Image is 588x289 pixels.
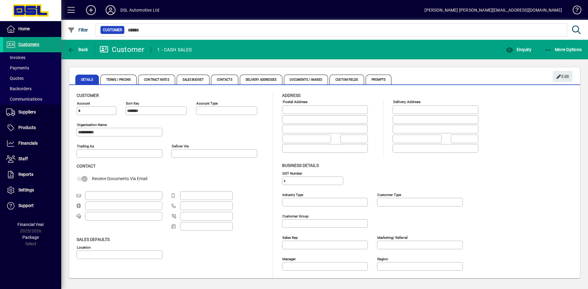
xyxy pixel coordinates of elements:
[18,187,34,192] span: Settings
[77,101,90,106] mat-label: Account
[126,101,139,106] mat-label: Sort key
[17,222,44,227] span: Financial Year
[284,75,328,84] span: Documents / Images
[120,5,159,15] div: DSL Automotive Ltd
[424,5,562,15] div: [PERSON_NAME] [PERSON_NAME][EMAIL_ADDRESS][DOMAIN_NAME]
[282,163,319,168] span: Business details
[66,24,90,35] button: Filter
[77,164,96,169] span: Contact
[6,97,42,102] span: Communications
[22,235,39,240] span: Package
[77,144,94,148] mat-label: Trading as
[545,47,582,52] span: More Options
[157,45,192,55] div: 1 - CASH SALES
[377,257,388,261] mat-label: Region
[282,235,298,239] mat-label: Sales rep
[3,183,61,198] a: Settings
[77,237,110,242] span: Sales defaults
[3,151,61,167] a: Staff
[6,65,29,70] span: Payments
[68,28,88,32] span: Filter
[18,172,33,177] span: Reports
[196,101,218,106] mat-label: Account Type
[240,75,283,84] span: Delivery Addresses
[18,156,28,161] span: Staff
[282,214,308,218] mat-label: Customer group
[66,44,90,55] button: Back
[172,144,189,148] mat-label: Deliver via
[3,63,61,73] a: Payments
[81,5,101,16] button: Add
[282,93,300,98] span: Address
[3,136,61,151] a: Financials
[377,235,408,239] mat-label: Marketing/ Referral
[3,83,61,94] a: Backorders
[68,47,88,52] span: Back
[75,75,99,84] span: Details
[18,141,38,146] span: Financials
[3,21,61,37] a: Home
[3,94,61,104] a: Communications
[330,75,364,84] span: Custom Fields
[556,72,569,82] span: Edit
[177,75,209,84] span: Sales Budget
[3,52,61,63] a: Invoices
[3,198,61,213] a: Support
[282,171,302,175] mat-label: GST Number
[6,86,32,91] span: Backorders
[506,47,531,52] span: Enquiry
[377,192,401,197] mat-label: Customer type
[138,75,175,84] span: Contract Rates
[3,167,61,182] a: Reports
[77,123,107,127] mat-label: Organisation name
[6,55,25,60] span: Invoices
[3,105,61,120] a: Suppliers
[3,120,61,135] a: Products
[3,73,61,83] a: Quotes
[61,44,95,55] app-page-header-button: Back
[100,75,137,84] span: Terms / Pricing
[18,109,36,114] span: Suppliers
[100,45,145,54] div: Customer
[211,75,238,84] span: Contacts
[77,245,91,249] mat-label: Location
[18,203,34,208] span: Support
[553,71,572,82] button: Edit
[366,75,392,84] span: Prompts
[282,192,303,197] mat-label: Industry type
[103,27,122,33] span: Customer
[543,44,583,55] button: More Options
[282,257,296,261] mat-label: Manager
[6,76,24,81] span: Quotes
[101,5,120,16] button: Profile
[18,125,36,130] span: Products
[504,44,533,55] button: Enquiry
[92,176,147,181] span: Receive Documents Via Email
[568,1,580,21] a: Knowledge Base
[77,93,99,98] span: Customer
[18,26,30,31] span: Home
[18,42,39,47] span: Customers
